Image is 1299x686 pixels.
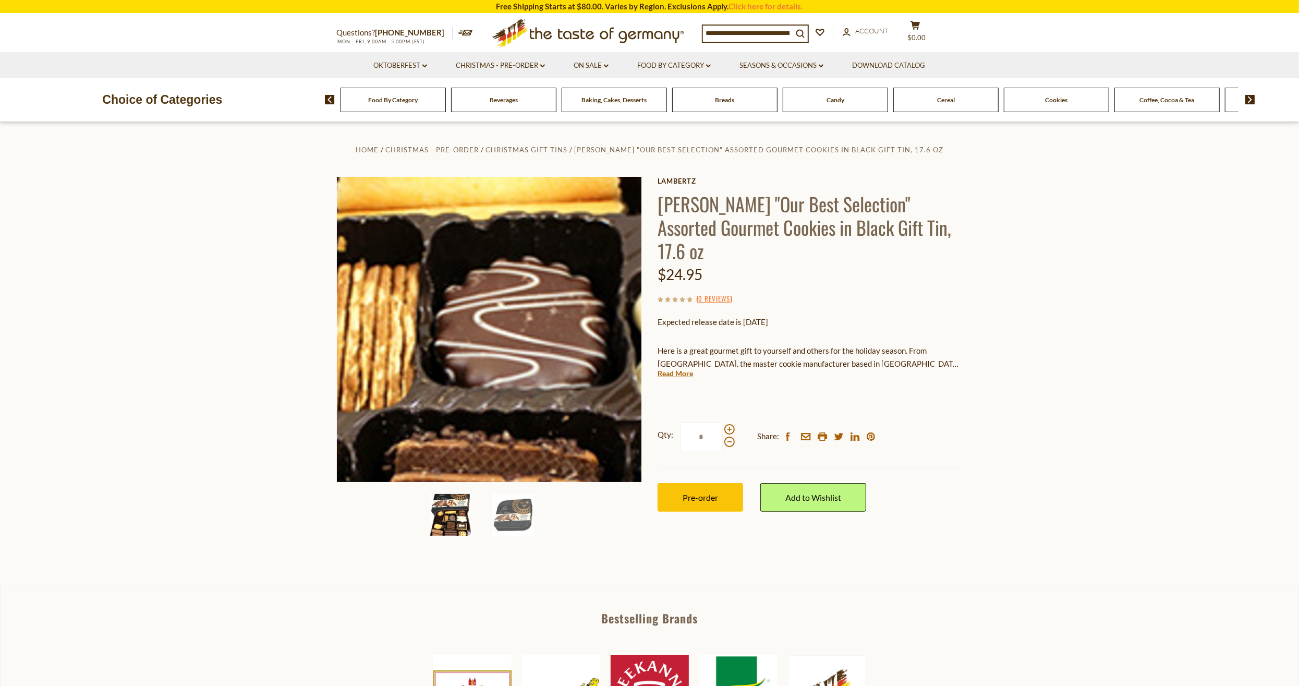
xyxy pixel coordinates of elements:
[852,60,925,71] a: Download Catalog
[430,494,471,536] img: Lambertz "Our Best Selection" Assorted Gourmet Cookies in Black Gift Tin, 17.6 oz
[581,96,647,104] a: Baking, Cakes, Desserts
[574,146,943,154] a: [PERSON_NAME] "Our Best Selection" Assorted Gourmet Cookies in Black Gift Tin, 17.6 oz
[907,33,926,42] span: $0.00
[385,146,479,154] a: Christmas - PRE-ORDER
[456,60,545,71] a: Christmas - PRE-ORDER
[739,60,823,71] a: Seasons & Occasions
[574,60,609,71] a: On Sale
[658,192,963,262] h1: [PERSON_NAME] "Our Best Selection" Assorted Gourmet Cookies in Black Gift Tin, 17.6 oz
[1139,96,1194,104] a: Coffee, Cocoa & Tea
[1045,96,1067,104] a: Cookies
[485,146,567,154] a: Christmas Gift Tins
[715,96,734,104] a: Breads
[1245,95,1255,104] img: next arrow
[337,39,426,44] span: MON - FRI, 9:00AM - 5:00PM (EST)
[658,316,963,329] p: Expected release date is [DATE]
[490,96,518,104] a: Beverages
[368,96,418,104] a: Food By Category
[637,60,711,71] a: Food By Category
[658,344,963,370] p: Here is a great gourmet gift to yourself and others for the holiday season. From [GEOGRAPHIC_DATA...
[492,494,534,536] img: Lambertz "Our Best Selection" Assorted Gourmet Cookies in Black Gift Tin, 17.6 oz
[760,483,866,512] a: Add to Wishlist
[900,20,931,46] button: $0.00
[325,95,335,104] img: previous arrow
[680,423,723,451] input: Qty:
[658,368,693,379] a: Read More
[658,266,702,283] span: $24.95
[356,146,379,154] a: Home
[698,293,730,305] a: 0 Reviews
[337,26,453,40] p: Questions?
[658,177,963,185] a: Lambertz
[757,430,779,443] span: Share:
[1,612,1298,624] div: Bestselling Brands
[827,96,844,104] a: Candy
[658,483,743,512] button: Pre-order
[375,28,445,37] a: [PHONE_NUMBER]
[696,293,732,304] span: ( )
[683,492,718,502] span: Pre-order
[856,27,889,35] span: Account
[843,26,889,37] a: Account
[373,60,427,71] a: Oktoberfest
[658,428,673,441] strong: Qty:
[729,2,803,11] a: Click here for details.
[937,96,955,104] a: Cereal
